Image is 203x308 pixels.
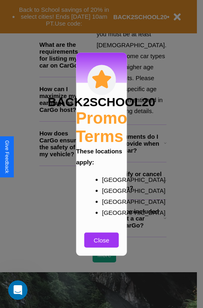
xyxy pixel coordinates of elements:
b: These locations apply: [76,147,122,165]
p: [GEOGRAPHIC_DATA] [102,207,117,218]
h2: Promo Terms [76,109,127,145]
iframe: Intercom live chat [8,280,28,300]
p: [GEOGRAPHIC_DATA] [102,196,117,207]
p: [GEOGRAPHIC_DATA] [102,174,117,185]
div: Give Feedback [4,140,10,173]
p: [GEOGRAPHIC_DATA] [102,185,117,196]
h3: BACK2SCHOOL20 [48,95,155,109]
button: Close [84,232,119,247]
